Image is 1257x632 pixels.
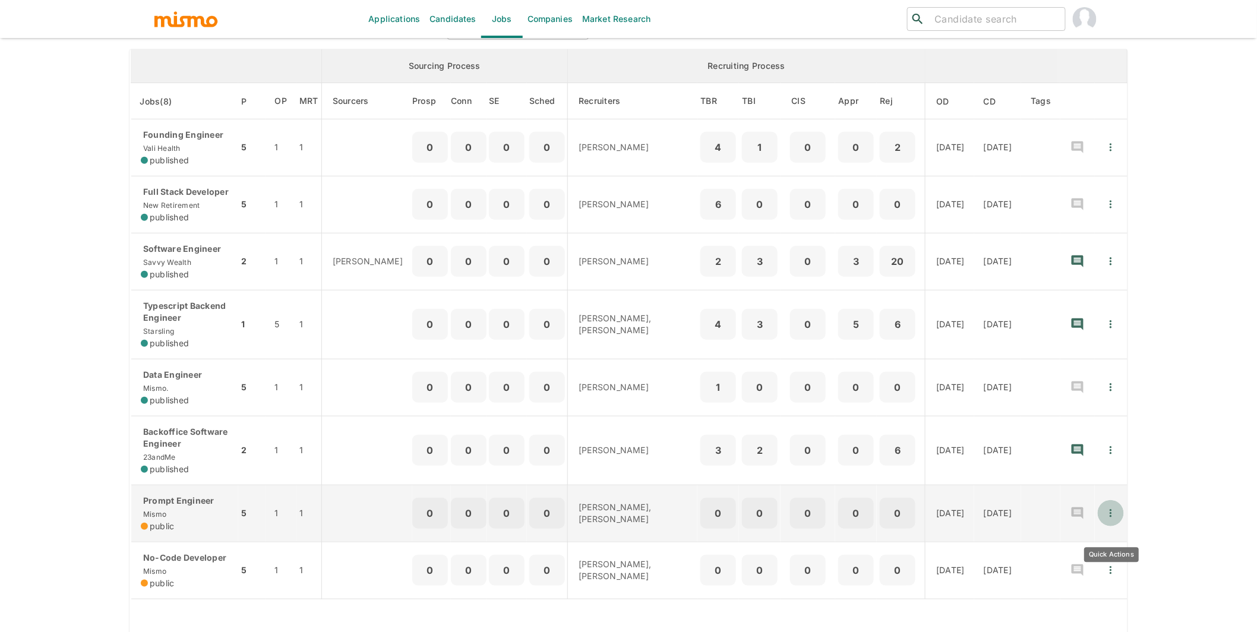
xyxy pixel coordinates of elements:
[534,505,560,522] p: 0
[1063,556,1092,584] button: recent-notes
[150,520,175,532] span: public
[494,253,520,270] p: 0
[456,139,482,156] p: 0
[534,442,560,459] p: 0
[705,139,731,156] p: 4
[150,394,189,406] span: published
[579,255,688,267] p: [PERSON_NAME]
[238,416,265,485] td: 2
[579,312,688,336] p: [PERSON_NAME], [PERSON_NAME]
[974,359,1022,416] td: [DATE]
[534,316,560,333] p: 0
[795,505,821,522] p: 0
[321,49,567,83] th: Sourcing Process
[843,316,869,333] p: 5
[451,83,487,119] th: Connections
[747,139,773,156] p: 1
[141,144,181,153] span: Vali Health
[1063,373,1092,402] button: recent-notes
[1063,310,1092,339] button: recent-notes
[579,444,688,456] p: [PERSON_NAME]
[1098,248,1124,274] button: Quick Actions
[843,442,869,459] p: 0
[705,562,731,579] p: 0
[534,379,560,396] p: 0
[1073,7,1097,31] img: Carmen Vilachá
[926,416,974,485] td: [DATE]
[534,139,560,156] p: 0
[494,562,520,579] p: 0
[266,83,297,119] th: Open Positions
[417,505,443,522] p: 0
[417,253,443,270] p: 0
[781,83,835,119] th: Client Interview Scheduled
[494,139,520,156] p: 0
[1098,437,1124,463] button: Quick Actions
[296,119,321,176] td: 1
[885,196,911,213] p: 0
[795,316,821,333] p: 0
[579,501,688,525] p: [PERSON_NAME], [PERSON_NAME]
[417,139,443,156] p: 0
[534,253,560,270] p: 0
[568,49,926,83] th: Recruiting Process
[974,485,1022,542] td: [DATE]
[747,379,773,396] p: 0
[974,542,1022,599] td: [DATE]
[494,316,520,333] p: 0
[141,495,229,507] p: Prompt Engineer
[1098,311,1124,337] button: Quick Actions
[141,243,229,255] p: Software Engineer
[1021,83,1060,119] th: Tags
[150,268,189,280] span: published
[494,442,520,459] p: 0
[795,253,821,270] p: 0
[141,510,166,519] span: Mismo
[534,562,560,579] p: 0
[141,129,229,141] p: Founding Engineer
[705,196,731,213] p: 6
[1063,436,1092,464] button: recent-notes
[930,11,1060,27] input: Candidate search
[984,94,1012,109] span: CD
[705,316,731,333] p: 4
[885,505,911,522] p: 0
[296,416,321,485] td: 1
[527,83,568,119] th: Sched
[974,176,1022,233] td: [DATE]
[321,83,412,119] th: Sourcers
[1098,191,1124,217] button: Quick Actions
[843,379,869,396] p: 0
[296,290,321,359] td: 1
[705,442,731,459] p: 3
[141,186,229,198] p: Full Stack Developer
[926,176,974,233] td: [DATE]
[141,258,191,267] span: Savvy Wealth
[579,198,688,210] p: [PERSON_NAME]
[1098,134,1124,160] button: Quick Actions
[926,542,974,599] td: [DATE]
[456,196,482,213] p: 0
[579,141,688,153] p: [PERSON_NAME]
[150,577,175,589] span: public
[141,567,166,576] span: Mismo
[705,505,731,522] p: 0
[238,83,265,119] th: Priority
[150,211,189,223] span: published
[885,562,911,579] p: 0
[150,337,189,349] span: published
[579,558,688,582] p: [PERSON_NAME], [PERSON_NAME]
[936,94,965,109] span: OD
[456,505,482,522] p: 0
[926,290,974,359] td: [DATE]
[835,83,877,119] th: Approved
[795,139,821,156] p: 0
[885,253,911,270] p: 20
[974,83,1022,119] th: Created At
[456,379,482,396] p: 0
[141,300,229,324] p: Typescript Backend Engineer
[843,139,869,156] p: 0
[747,562,773,579] p: 0
[974,290,1022,359] td: [DATE]
[843,253,869,270] p: 3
